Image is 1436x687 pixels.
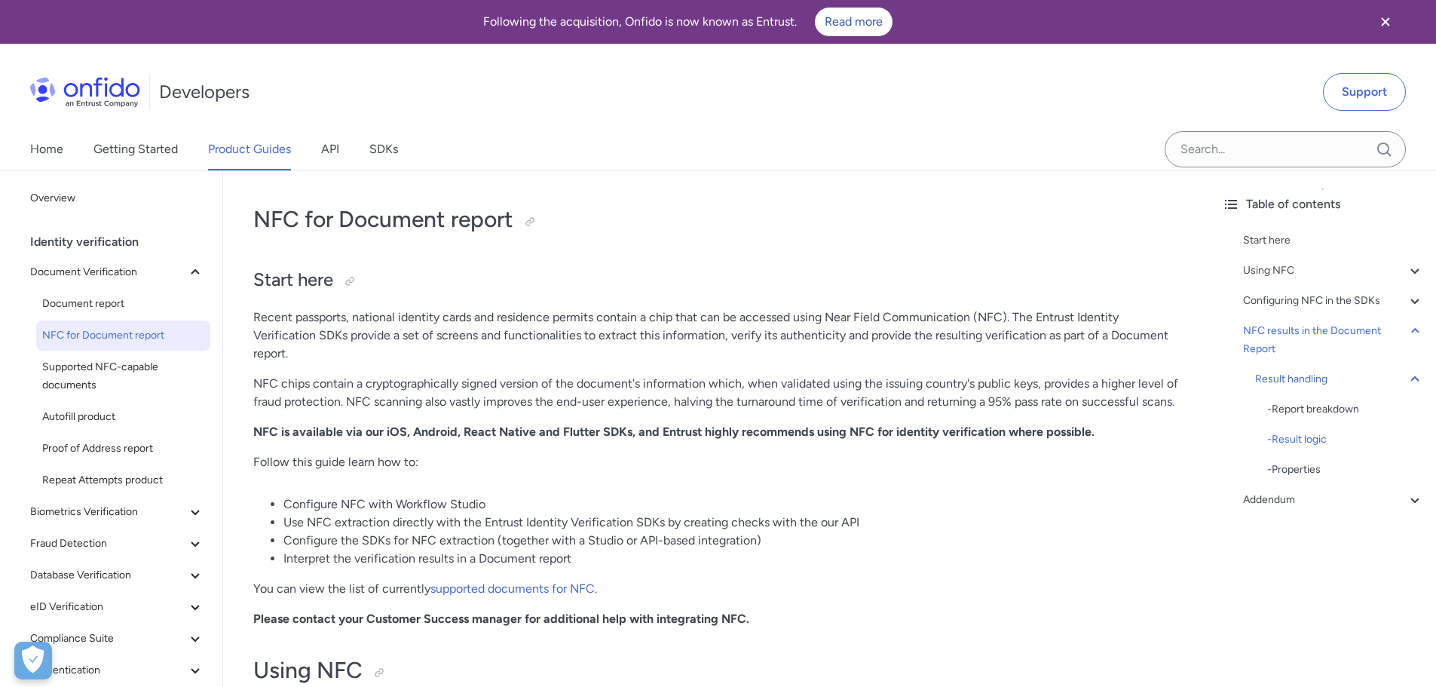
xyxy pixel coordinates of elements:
span: Repeat Attempts product [42,471,204,489]
a: Start here [1243,232,1424,250]
h1: NFC for Document report [253,204,1180,235]
a: supported documents for NFC [430,581,595,596]
a: Document report [36,289,210,319]
div: Cookie Preferences [14,642,52,679]
div: - Properties [1267,461,1424,479]
a: Repeat Attempts product [36,465,210,495]
img: Onfido Logo [30,77,140,107]
span: eID Verification [30,598,186,616]
a: -Report breakdown [1267,400,1424,419]
span: Compliance Suite [30,630,186,648]
a: Product Guides [208,128,291,170]
a: API [321,128,339,170]
div: Identity verification [30,227,216,257]
button: eID Verification [24,592,210,622]
button: Fraud Detection [24,529,210,559]
span: Autofill product [42,408,204,426]
span: NFC for Document report [42,327,204,345]
button: Database Verification [24,560,210,590]
div: - Result logic [1267,431,1424,449]
li: Interpret the verification results in a Document report [283,550,1180,568]
li: Configure NFC with Workflow Studio [283,495,1180,514]
span: Supported NFC-capable documents [42,358,204,394]
svg: Close banner [1376,13,1395,31]
p: NFC chips contain a cryptographically signed version of the document's information which, when va... [253,375,1180,411]
a: Getting Started [93,128,178,170]
h1: Using NFC [253,655,1180,685]
a: Addendum [1243,491,1424,509]
a: Result handling [1255,370,1424,388]
button: Biometrics Verification [24,497,210,527]
a: Proof of Address report [36,434,210,464]
button: Document Verification [24,257,210,287]
a: SDKs [369,128,398,170]
button: Close banner [1358,3,1413,41]
div: Following the acquisition, Onfido is now known as Entrust. [18,8,1358,36]
li: Configure the SDKs for NFC extraction (together with a Studio or API-based integration) [283,532,1180,550]
p: Follow this guide learn how to: [253,453,1180,471]
p: You can view the list of currently . [253,580,1180,598]
a: Home [30,128,63,170]
span: Biometrics Verification [30,503,186,521]
h2: Start here [253,268,1180,293]
span: Database Verification [30,566,186,584]
a: Read more [815,8,893,36]
a: Configuring NFC in the SDKs [1243,292,1424,310]
div: - Report breakdown [1267,400,1424,419]
a: Overview [24,183,210,213]
div: Table of contents [1222,195,1424,213]
a: Support [1323,73,1406,111]
h1: Developers [159,80,250,104]
a: -Properties [1267,461,1424,479]
span: Authentication [30,661,186,679]
strong: Please contact your Customer Success manager for additional help with integrating NFC. [253,612,749,626]
strong: NFC is available via our iOS, Android, React Native and Flutter SDKs, and Entrust highly recommen... [253,425,1095,439]
span: Document Verification [30,263,186,281]
span: Proof of Address report [42,440,204,458]
li: Use NFC extraction directly with the Entrust Identity Verification SDKs by creating checks with t... [283,514,1180,532]
button: Open Preferences [14,642,52,679]
a: Autofill product [36,402,210,432]
a: Using NFC [1243,262,1424,280]
a: NFC results in the Document Report [1243,322,1424,358]
input: Onfido search input field [1165,131,1406,167]
span: Document report [42,295,204,313]
a: Supported NFC-capable documents [36,352,210,400]
span: Fraud Detection [30,535,186,553]
a: -Result logic [1267,431,1424,449]
span: Overview [30,189,204,207]
button: Authentication [24,655,210,685]
button: Compliance Suite [24,624,210,654]
p: Recent passports, national identity cards and residence permits contain a chip that can be access... [253,308,1180,363]
a: NFC for Document report [36,320,210,351]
